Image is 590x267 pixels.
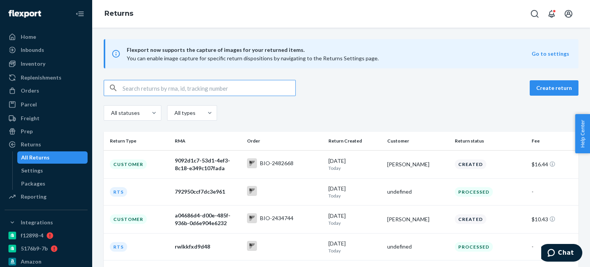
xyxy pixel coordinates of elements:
div: 792950ccf7dc3e961 [175,188,241,196]
a: 5176b9-7b [5,242,88,255]
div: Packages [21,180,45,187]
div: Integrations [21,219,53,226]
div: Orders [21,87,39,95]
div: Created [455,159,486,169]
a: Freight [5,112,88,124]
button: Go to settings [532,50,569,58]
div: [DATE] [328,157,381,171]
div: Customer [110,214,147,224]
button: Create return [530,80,578,96]
div: Freight [21,114,40,122]
div: rwlkkfxd9d48 [175,243,241,250]
button: Integrations [5,216,88,229]
div: Processed [455,242,493,252]
button: Help Center [575,114,590,153]
div: All statuses [111,109,139,117]
div: All Returns [21,154,50,161]
div: Returns [21,141,41,148]
span: You can enable image capture for specific return dispositions by navigating to the Returns Settin... [127,55,379,61]
button: Open Search Box [527,6,542,22]
th: Fee [529,132,578,150]
div: [DATE] [328,212,381,226]
p: Today [328,192,381,199]
div: Amazon [21,258,41,265]
div: undefined [387,188,449,196]
div: Inventory [21,60,45,68]
ol: breadcrumbs [98,3,139,25]
a: All Returns [17,151,88,164]
button: Open account menu [561,6,576,22]
div: Parcel [21,101,37,108]
a: f12898-4 [5,229,88,242]
div: Created [455,214,486,224]
th: Customer [384,132,452,150]
button: Close Navigation [72,6,88,22]
img: Flexport logo [8,10,41,18]
div: RTS [110,187,127,197]
div: 9092d1c7-53d1-4ef3-8c18-e349c107fada [175,157,241,172]
div: Reporting [21,193,46,201]
a: Parcel [5,98,88,111]
th: Return Type [104,132,172,150]
a: Settings [17,164,88,177]
div: a04686d4-d00e-485f-936b-0d6e904e6232 [175,212,241,227]
p: Today [328,247,381,254]
th: Return status [452,132,529,150]
a: Inventory [5,58,88,70]
div: [PERSON_NAME] [387,161,449,168]
iframe: Opens a widget where you can chat to one of our agents [541,244,582,263]
div: 5176b9-7b [21,245,48,252]
a: Prep [5,125,88,138]
th: Order [244,132,325,150]
div: [DATE] [328,240,381,254]
div: - [532,243,572,250]
div: Replenishments [21,74,61,81]
th: Return Created [325,132,384,150]
input: Search returns by rma, id, tracking number [123,80,295,96]
div: Customer [110,159,147,169]
div: Home [21,33,36,41]
div: f12898-4 [21,232,43,239]
div: Processed [455,187,493,197]
th: RMA [172,132,244,150]
a: Inbounds [5,44,88,56]
td: $16.44 [529,150,578,178]
div: RTS [110,242,127,252]
div: undefined [387,243,449,250]
div: BIO-2434744 [260,214,293,222]
div: [DATE] [328,185,381,199]
p: Today [328,220,381,226]
div: Settings [21,167,43,174]
div: Inbounds [21,46,44,54]
a: Orders [5,85,88,97]
div: [PERSON_NAME] [387,216,449,223]
a: Home [5,31,88,43]
button: Open notifications [544,6,559,22]
div: All types [174,109,194,117]
a: Replenishments [5,71,88,84]
a: Returns [104,9,133,18]
div: - [532,188,572,196]
p: Today [328,165,381,171]
div: Prep [21,128,33,135]
div: BIO-2482668 [260,159,293,167]
span: Flexport now supports the capture of images for your returned items. [127,45,532,55]
a: Packages [17,177,88,190]
a: Reporting [5,191,88,203]
td: $10.43 [529,205,578,233]
a: Returns [5,138,88,151]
